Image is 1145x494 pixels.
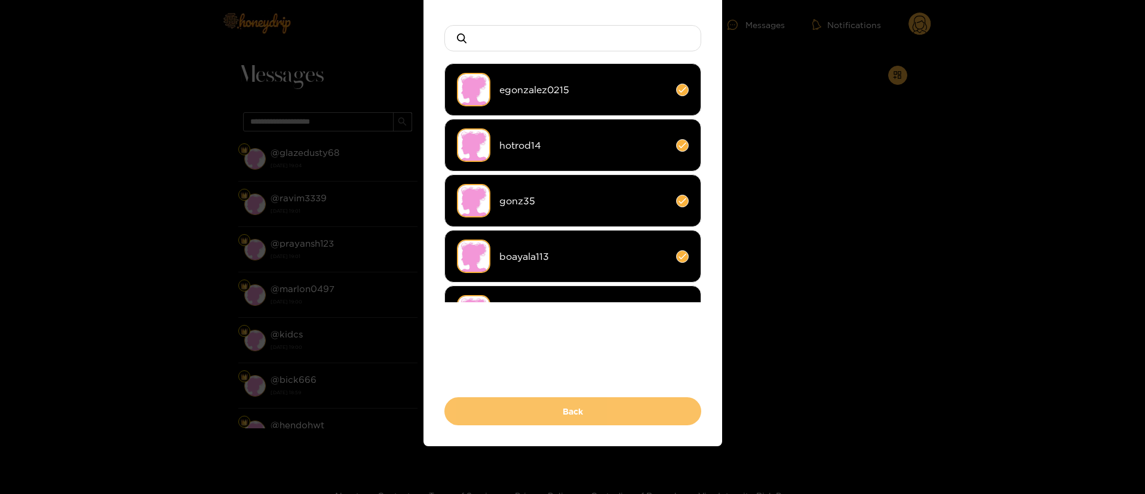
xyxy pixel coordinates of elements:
img: no-avatar.png [457,128,490,162]
span: hotrod14 [499,139,667,152]
img: no-avatar.png [457,73,490,106]
img: no-avatar.png [457,295,490,329]
img: no-avatar.png [457,240,490,273]
span: gonz35 [499,194,667,208]
span: boayala113 [499,250,667,263]
img: no-avatar.png [457,184,490,217]
span: egonzalez0215 [499,83,667,97]
button: Back [444,397,701,425]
